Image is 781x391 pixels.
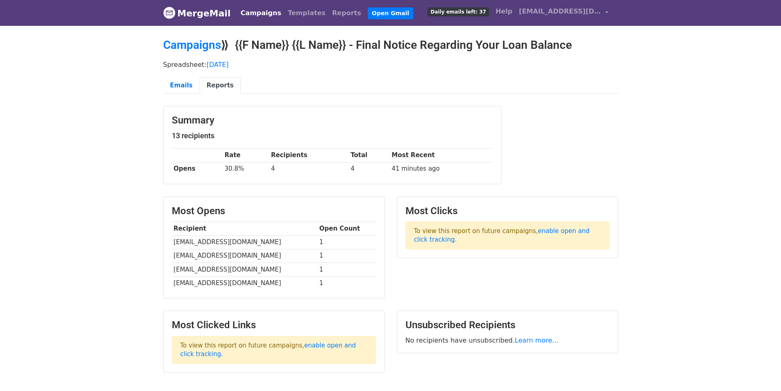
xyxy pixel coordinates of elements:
[200,77,241,94] a: Reports
[269,149,348,162] th: Recipients
[172,162,223,176] th: Opens
[317,263,376,276] td: 1
[163,5,231,22] a: MergeMail
[424,3,492,20] a: Daily emails left: 37
[329,5,364,21] a: Reports
[172,263,317,276] td: [EMAIL_ADDRESS][DOMAIN_NAME]
[348,162,389,176] td: 4
[172,222,317,236] th: Recipient
[390,149,493,162] th: Most Recent
[237,5,285,21] a: Campaigns
[172,131,493,140] h5: 13 recipients
[172,205,376,217] h3: Most Opens
[163,60,618,69] p: Spreadsheet:
[163,38,618,52] h2: ⟫ {{F Name}} {{L Name}} - Final Notice Regarding Your Loan Balance
[317,276,376,290] td: 1
[390,162,493,176] td: 41 minutes ago
[405,336,610,345] p: No recipients have unsubscribed.
[269,162,348,176] td: 4
[163,77,200,94] a: Emails
[368,7,413,19] a: Open Gmail
[285,5,329,21] a: Templates
[405,222,610,249] p: To view this report on future campaigns, .
[317,236,376,249] td: 1
[223,162,269,176] td: 30.8%
[172,276,317,290] td: [EMAIL_ADDRESS][DOMAIN_NAME]
[317,222,376,236] th: Open Count
[207,61,229,69] a: [DATE]
[348,149,389,162] th: Total
[172,249,317,263] td: [EMAIL_ADDRESS][DOMAIN_NAME]
[180,342,356,358] a: enable open and click tracking
[428,7,489,16] span: Daily emails left: 37
[519,7,601,16] span: [EMAIL_ADDRESS][DOMAIN_NAME]
[172,319,376,331] h3: Most Clicked Links
[172,114,493,126] h3: Summary
[163,38,221,52] a: Campaigns
[223,149,269,162] th: Rate
[317,249,376,263] td: 1
[492,3,516,20] a: Help
[172,336,376,364] p: To view this report on future campaigns, .
[516,3,612,23] a: [EMAIL_ADDRESS][DOMAIN_NAME]
[405,205,610,217] h3: Most Clicks
[163,7,175,19] img: MergeMail logo
[172,236,317,249] td: [EMAIL_ADDRESS][DOMAIN_NAME]
[405,319,610,331] h3: Unsubscribed Recipients
[515,336,559,344] a: Learn more...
